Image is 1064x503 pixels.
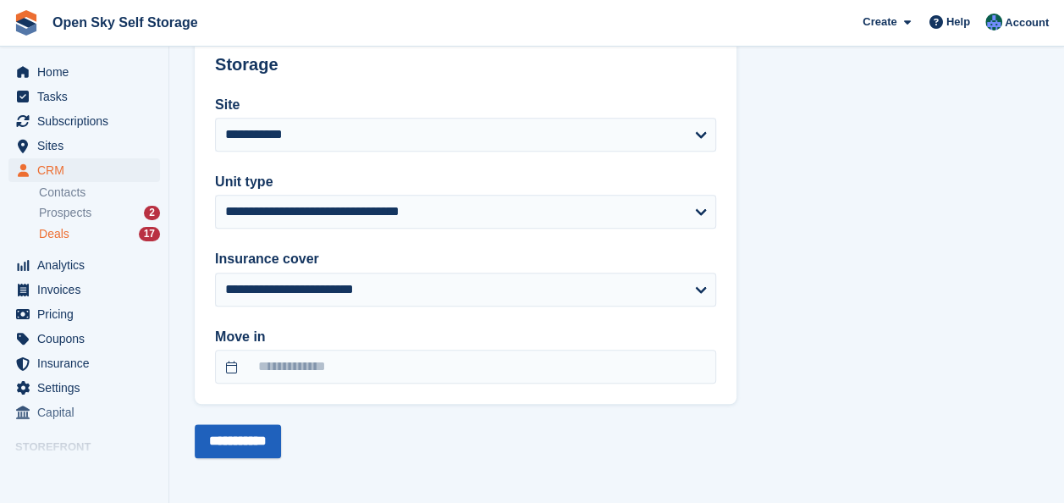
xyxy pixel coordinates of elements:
span: Insurance [37,351,139,375]
a: Deals 17 [39,225,160,243]
a: menu [8,401,160,424]
span: Pricing [37,302,139,326]
label: Unit type [215,172,716,192]
span: Capital [37,401,139,424]
span: Home [37,60,139,84]
label: Insurance cover [215,249,716,269]
span: Analytics [37,253,139,277]
span: Coupons [37,327,139,351]
span: Subscriptions [37,109,139,133]
a: Open Sky Self Storage [46,8,205,36]
span: Create [863,14,896,30]
a: menu [8,278,160,301]
a: menu [8,134,160,158]
img: stora-icon-8386f47178a22dfd0bd8f6a31ec36ba5ce8667c1dd55bd0f319d3a0aa187defe.svg [14,10,39,36]
a: menu [8,109,160,133]
span: Tasks [37,85,139,108]
a: menu [8,376,160,400]
a: Contacts [39,185,160,201]
span: CRM [37,158,139,182]
a: menu [8,60,160,84]
a: menu [8,302,160,326]
span: Deals [39,226,69,242]
img: Damon Boniface [985,14,1002,30]
a: menu [8,158,160,182]
a: menu [8,351,160,375]
a: Preview store [140,462,160,482]
a: menu [8,460,160,484]
div: 17 [139,227,160,241]
span: Settings [37,376,139,400]
label: Move in [215,327,716,347]
span: Storefront [15,439,168,456]
h2: Storage [215,55,716,75]
span: Prospects [39,205,91,221]
span: Sites [37,134,139,158]
a: menu [8,327,160,351]
span: Account [1005,14,1049,31]
span: Online Store [37,460,139,484]
span: Help [946,14,970,30]
a: menu [8,85,160,108]
div: 2 [144,206,160,220]
a: Prospects 2 [39,204,160,222]
span: Invoices [37,278,139,301]
a: menu [8,253,160,277]
label: Site [215,95,716,115]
